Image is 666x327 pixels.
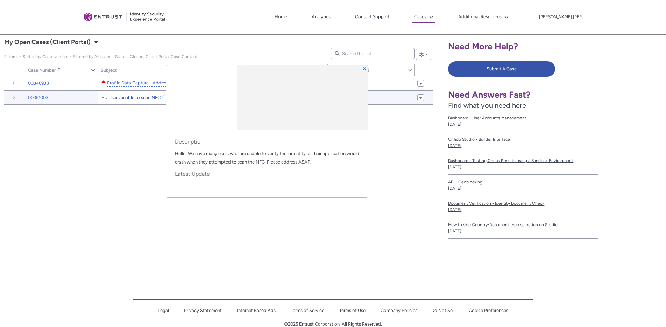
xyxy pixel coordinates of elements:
[353,12,391,22] a: Contact Support
[310,12,332,22] a: Analytics, opens in new tab
[28,94,48,101] a: 00351003
[101,94,161,102] a: EU Users unable to scan NFC
[4,37,91,48] span: My Open Cases (Client Portal)
[448,165,461,169] lightning-formatted-date-time: [DATE]
[107,79,169,87] a: Profile Data Capture - Address
[184,308,222,313] a: Privacy Statement
[158,308,169,313] a: Legal
[469,308,508,313] a: Cookie Preferences
[539,15,584,20] p: [PERSON_NAME].[PERSON_NAME]
[448,207,461,212] lightning-formatted-date-time: [DATE]
[28,68,56,73] span: Case Number
[175,138,359,145] span: Description
[416,49,431,60] button: List View Controls
[448,179,597,185] span: API - Geoblocking
[539,13,585,20] button: User Profile hank.hsu
[448,89,597,100] h1: Need Answers Fast?
[28,80,49,87] a: 00346938
[175,151,359,165] span: Hello, We have many users who are unable to verify their identity as their application would cras...
[448,158,597,164] span: Dashboard - Testing Check Results using a Sandbox Environment
[339,308,366,313] a: Terms of Use
[291,308,324,313] a: Terms of Service
[362,66,367,71] button: Close
[448,115,597,121] span: Dashboard - User Accounts Management
[448,229,461,234] lightning-formatted-date-time: [DATE]
[431,308,455,313] a: Do Not Sell
[448,222,597,228] span: How to skip Country/Document type selection on Studio
[273,12,289,22] a: Home
[456,12,511,22] button: Additional Resources
[448,122,461,127] lightning-formatted-date-time: [DATE]
[101,79,106,84] lightning-icon: Escalated
[634,295,666,327] iframe: Qualified Messenger
[448,136,597,142] span: Onfido Studio - Builder Interface
[412,12,435,23] button: Cases
[448,61,555,77] button: Submit A Case
[175,171,359,178] span: Latest Update
[448,186,461,191] lightning-formatted-date-time: [DATE]
[381,308,417,313] a: Company Policies
[448,143,461,148] lightning-formatted-date-time: [DATE]
[331,48,415,59] input: Search this list...
[448,41,518,51] span: Need More Help?
[4,54,197,59] span: My Open Cases (Client Portal)
[166,65,368,130] header: Highlights panel header
[448,101,526,110] span: Find what you need here
[92,38,100,46] button: Select a List View: Cases
[448,200,597,207] span: Document Verification - Identity Document Check
[237,308,276,313] a: Internet Based Ads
